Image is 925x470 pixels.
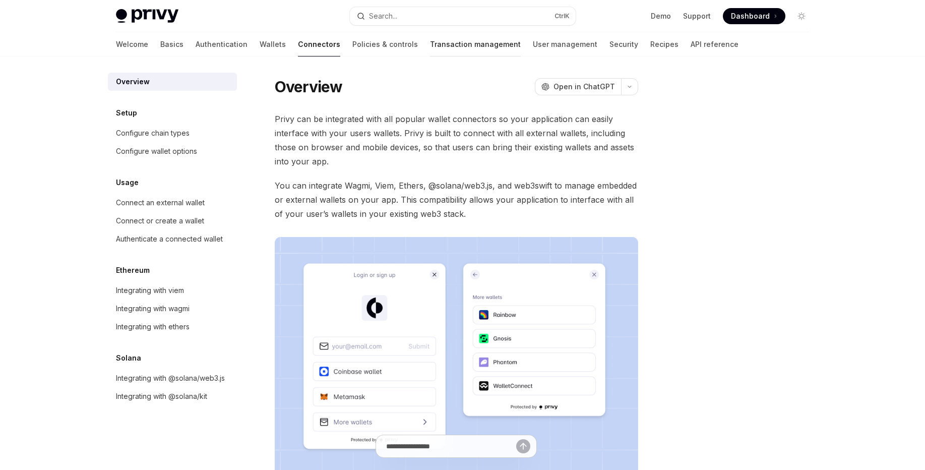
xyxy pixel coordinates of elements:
[793,8,810,24] button: Toggle dark mode
[350,7,576,25] button: Search...CtrlK
[116,107,137,119] h5: Setup
[116,390,207,402] div: Integrating with @solana/kit
[260,32,286,56] a: Wallets
[275,179,638,221] span: You can integrate Wagmi, Viem, Ethers, @solana/web3.js, and web3swift to manage embedded or exter...
[116,76,150,88] div: Overview
[298,32,340,56] a: Connectors
[369,10,397,22] div: Search...
[650,32,679,56] a: Recipes
[116,145,197,157] div: Configure wallet options
[553,82,615,92] span: Open in ChatGPT
[731,11,770,21] span: Dashboard
[430,32,521,56] a: Transaction management
[116,177,139,189] h5: Usage
[108,194,237,212] a: Connect an external wallet
[554,12,570,20] span: Ctrl K
[108,212,237,230] a: Connect or create a wallet
[275,78,343,96] h1: Overview
[535,78,621,95] button: Open in ChatGPT
[352,32,418,56] a: Policies & controls
[116,233,223,245] div: Authenticate a connected wallet
[116,284,184,297] div: Integrating with viem
[108,318,237,336] a: Integrating with ethers
[116,321,190,333] div: Integrating with ethers
[723,8,785,24] a: Dashboard
[160,32,183,56] a: Basics
[116,352,141,364] h5: Solana
[108,230,237,248] a: Authenticate a connected wallet
[651,11,671,21] a: Demo
[116,197,205,209] div: Connect an external wallet
[108,73,237,91] a: Overview
[108,387,237,405] a: Integrating with @solana/kit
[196,32,248,56] a: Authentication
[116,32,148,56] a: Welcome
[116,215,204,227] div: Connect or create a wallet
[116,127,190,139] div: Configure chain types
[108,369,237,387] a: Integrating with @solana/web3.js
[609,32,638,56] a: Security
[116,264,150,276] h5: Ethereum
[116,303,190,315] div: Integrating with wagmi
[108,300,237,318] a: Integrating with wagmi
[691,32,738,56] a: API reference
[108,124,237,142] a: Configure chain types
[116,372,225,384] div: Integrating with @solana/web3.js
[275,112,638,168] span: Privy can be integrated with all popular wallet connectors so your application can easily interfa...
[116,9,178,23] img: light logo
[516,439,530,453] button: Send message
[533,32,597,56] a: User management
[108,281,237,300] a: Integrating with viem
[683,11,711,21] a: Support
[108,142,237,160] a: Configure wallet options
